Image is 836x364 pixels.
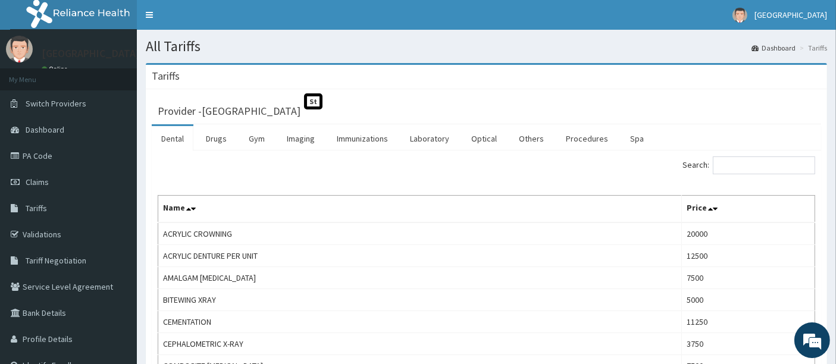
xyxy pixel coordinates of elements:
[682,267,815,289] td: 7500
[462,126,506,151] a: Optical
[239,126,274,151] a: Gym
[509,126,553,151] a: Others
[158,106,300,117] h3: Provider - [GEOGRAPHIC_DATA]
[26,177,49,187] span: Claims
[400,126,459,151] a: Laboratory
[327,126,397,151] a: Immunizations
[6,36,33,62] img: User Image
[682,311,815,333] td: 11250
[556,126,618,151] a: Procedures
[26,203,47,214] span: Tariffs
[196,126,236,151] a: Drugs
[158,289,682,311] td: BITEWING XRAY
[26,255,86,266] span: Tariff Negotiation
[682,222,815,245] td: 20000
[158,267,682,289] td: AMALGAM [MEDICAL_DATA]
[158,333,682,355] td: CEPHALOMETRIC X-RAY
[682,333,815,355] td: 3750
[277,126,324,151] a: Imaging
[26,98,86,109] span: Switch Providers
[42,65,70,73] a: Online
[152,71,180,81] h3: Tariffs
[158,222,682,245] td: ACRYLIC CROWNING
[682,156,815,174] label: Search:
[682,245,815,267] td: 12500
[152,126,193,151] a: Dental
[713,156,815,174] input: Search:
[146,39,827,54] h1: All Tariffs
[732,8,747,23] img: User Image
[26,124,64,135] span: Dashboard
[797,43,827,53] li: Tariffs
[752,43,796,53] a: Dashboard
[682,196,815,223] th: Price
[158,311,682,333] td: CEMENTATION
[158,245,682,267] td: ACRYLIC DENTURE PER UNIT
[754,10,827,20] span: [GEOGRAPHIC_DATA]
[682,289,815,311] td: 5000
[304,93,322,109] span: St
[621,126,653,151] a: Spa
[42,48,140,59] p: [GEOGRAPHIC_DATA]
[158,196,682,223] th: Name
